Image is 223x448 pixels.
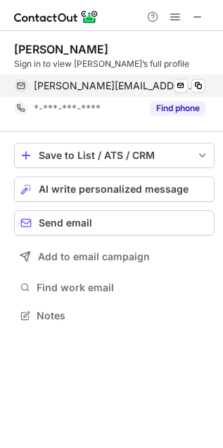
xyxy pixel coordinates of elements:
span: Add to email campaign [38,251,150,262]
button: AI write personalized message [14,177,215,202]
button: Add to email campaign [14,244,215,269]
button: Find work email [14,278,215,297]
button: Reveal Button [150,101,205,115]
div: Save to List / ATS / CRM [39,150,190,161]
div: [PERSON_NAME] [14,42,108,56]
img: ContactOut v5.3.10 [14,8,98,25]
div: Sign in to view [PERSON_NAME]’s full profile [14,58,215,70]
span: Find work email [37,281,209,294]
button: Notes [14,306,215,326]
button: Send email [14,210,215,236]
span: Send email [39,217,92,229]
span: Notes [37,309,209,322]
span: AI write personalized message [39,184,189,195]
span: [PERSON_NAME][EMAIL_ADDRESS][DOMAIN_NAME] [34,79,195,92]
button: save-profile-one-click [14,143,215,168]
